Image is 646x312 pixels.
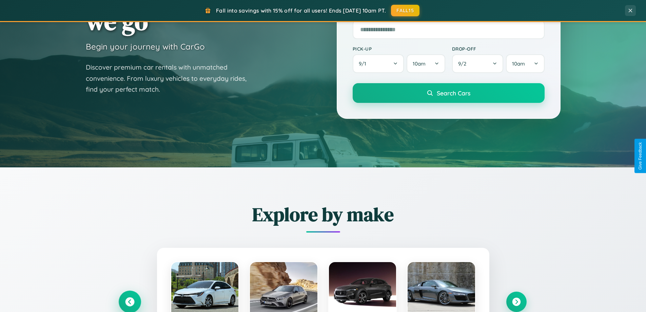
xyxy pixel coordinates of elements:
[86,62,255,95] p: Discover premium car rentals with unmatched convenience. From luxury vehicles to everyday rides, ...
[437,89,470,97] span: Search Cars
[512,60,525,67] span: 10am
[216,7,386,14] span: Fall into savings with 15% off for all users! Ends [DATE] 10am PT.
[506,54,544,73] button: 10am
[413,60,426,67] span: 10am
[391,5,419,16] button: FALL15
[359,60,370,67] span: 9 / 1
[120,201,527,227] h2: Explore by make
[407,54,445,73] button: 10am
[353,83,545,103] button: Search Cars
[452,54,504,73] button: 9/2
[638,142,643,170] div: Give Feedback
[452,46,545,52] label: Drop-off
[353,46,445,52] label: Pick-up
[353,54,404,73] button: 9/1
[86,41,205,52] h3: Begin your journey with CarGo
[458,60,470,67] span: 9 / 2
